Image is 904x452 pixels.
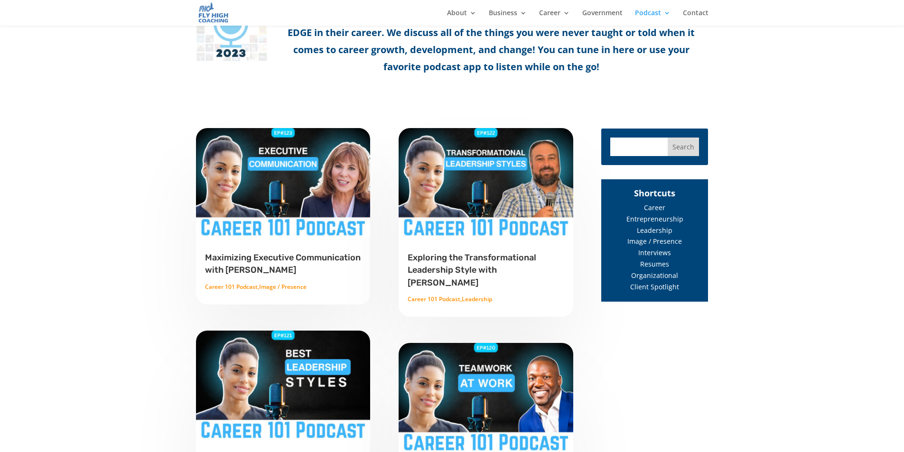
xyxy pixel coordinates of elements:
a: Career 101 Podcast [408,295,460,303]
a: Image / Presence [627,237,682,246]
a: Image / Presence [259,283,307,291]
p: , [205,281,362,293]
a: Business [489,9,527,26]
a: Career 101 Podcast [205,283,258,291]
a: Client Spotlight [630,282,679,291]
img: Fly High Coaching [198,2,229,23]
img: The 5 Best Leadership Styles & How to Develop Them [196,330,371,440]
a: Interviews [638,248,671,257]
img: Enhancing Teamwork at Work with Rennie Curran [398,342,574,452]
a: Resumes [640,259,669,268]
a: Leadership [462,295,492,303]
a: Career [644,203,665,212]
a: Government [582,9,623,26]
a: Exploring the Transformational Leadership Style with [PERSON_NAME] [408,252,536,287]
span: Shortcuts [634,187,675,199]
img: Exploring the Transformational Leadership Style with Hakim Lakhdar [398,128,574,237]
img: Maximizing Executive Communication with Laurie Schloff [196,128,371,237]
a: Leadership [637,226,672,235]
a: Career [539,9,570,26]
a: Entrepreneurship [626,214,683,223]
p: , [408,294,564,305]
a: Organizational [631,271,678,280]
input: Search [668,138,699,156]
a: About [447,9,476,26]
a: Maximizing Executive Communication with [PERSON_NAME] [205,252,361,275]
a: Contact [683,9,708,26]
a: Podcast [635,9,671,26]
